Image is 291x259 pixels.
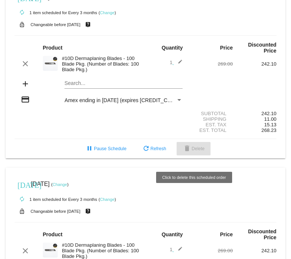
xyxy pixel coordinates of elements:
button: Delete [177,142,211,155]
div: Est. Tax [189,122,233,127]
a: Change [53,182,67,187]
mat-icon: clear [21,246,30,255]
mat-icon: pause [85,145,94,154]
span: Pause Schedule [85,146,126,151]
a: Change [100,10,114,15]
button: Pause Schedule [79,142,132,155]
button: Refresh [136,142,172,155]
a: Change [100,197,114,202]
small: ( ) [51,182,69,187]
strong: Discounted Price [248,228,276,240]
mat-icon: add [21,79,30,88]
strong: Price [220,231,233,237]
span: 15.13 [264,122,276,127]
div: Subtotal [189,111,233,116]
mat-icon: live_help [83,20,92,29]
mat-icon: autorenew [18,8,26,17]
mat-icon: edit [174,246,183,255]
mat-icon: refresh [142,145,151,154]
div: #10D Dermaplaning Blades - 100 Blade Pkg. (Number of Blades: 100 Blade Pkg.) [58,242,145,259]
div: 242.10 [233,111,276,116]
span: 1 [170,60,183,65]
small: Changeable before [DATE] [31,209,80,214]
mat-icon: lock_open [18,20,26,29]
strong: Product [43,45,63,51]
span: Amex ending in [DATE] (expires [CREDIT_CARD_DATA]) [64,97,197,103]
strong: Price [220,45,233,51]
div: 242.10 [233,61,276,67]
span: Delete [183,146,205,151]
input: Search... [64,80,183,86]
small: ( ) [99,197,116,202]
mat-icon: clear [21,59,30,68]
img: Cart-Images-32.png [43,243,58,258]
div: 269.00 [189,61,233,67]
mat-icon: [DATE] [18,180,26,189]
mat-select: Payment Method [64,97,183,103]
mat-icon: live_help [83,206,92,216]
strong: Quantity [162,45,183,51]
span: 1 [170,247,183,252]
span: 268.23 [262,127,276,133]
div: Shipping [189,116,233,122]
small: Changeable before [DATE] [31,22,80,27]
small: ( ) [99,10,116,15]
span: 11.00 [264,116,276,122]
mat-icon: lock_open [18,206,26,216]
strong: Discounted Price [248,42,276,54]
small: 1 item scheduled for Every 3 months [15,197,97,202]
mat-icon: autorenew [18,195,26,204]
mat-icon: edit [174,59,183,68]
span: Refresh [142,146,166,151]
small: 1 item scheduled for Every 3 months [15,10,97,15]
div: #10D Dermaplaning Blades - 100 Blade Pkg. (Number of Blades: 100 Blade Pkg.) [58,56,145,72]
strong: Product [43,231,63,237]
div: Est. Total [189,127,233,133]
mat-icon: credit_card [21,95,30,104]
mat-icon: delete [183,145,192,154]
div: 242.10 [233,248,276,253]
div: 269.00 [189,248,233,253]
strong: Quantity [162,231,183,237]
img: Cart-Images-32.png [43,56,58,71]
